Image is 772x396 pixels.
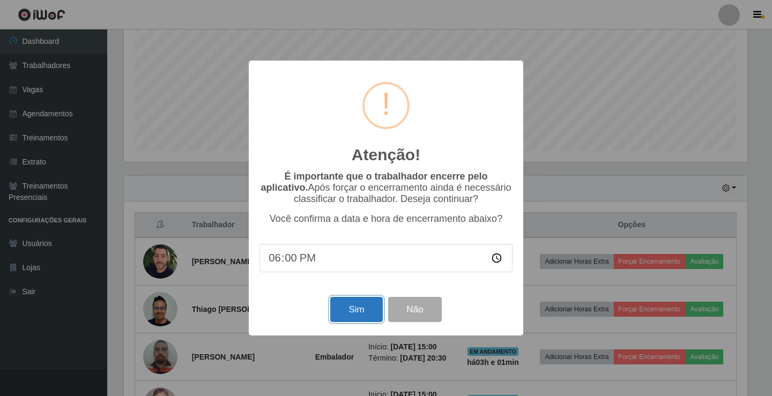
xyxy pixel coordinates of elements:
h2: Atenção! [352,145,420,165]
p: Você confirma a data e hora de encerramento abaixo? [259,213,513,225]
p: Após forçar o encerramento ainda é necessário classificar o trabalhador. Deseja continuar? [259,171,513,205]
b: É importante que o trabalhador encerre pelo aplicativo. [261,171,487,193]
button: Não [388,297,441,322]
button: Sim [330,297,382,322]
